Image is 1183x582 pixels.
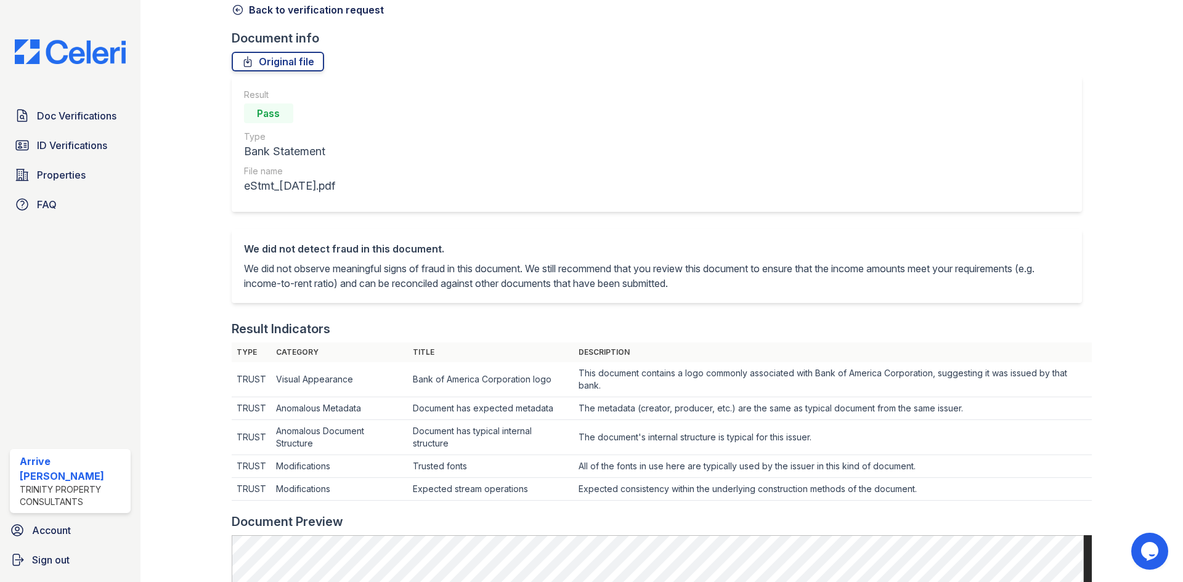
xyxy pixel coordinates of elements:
[271,362,408,397] td: Visual Appearance
[232,455,271,478] td: TRUST
[574,455,1092,478] td: All of the fonts in use here are typically used by the issuer in this kind of document.
[244,103,293,123] div: Pass
[37,197,57,212] span: FAQ
[408,478,574,501] td: Expected stream operations
[244,241,1070,256] div: We did not detect fraud in this document.
[574,397,1092,420] td: The metadata (creator, producer, etc.) are the same as typical document from the same issuer.
[574,342,1092,362] th: Description
[232,52,324,71] a: Original file
[37,108,116,123] span: Doc Verifications
[408,362,574,397] td: Bank of America Corporation logo
[10,103,131,128] a: Doc Verifications
[271,342,408,362] th: Category
[232,420,271,455] td: TRUST
[20,483,126,508] div: Trinity Property Consultants
[574,362,1092,397] td: This document contains a logo commonly associated with Bank of America Corporation, suggesting it...
[408,420,574,455] td: Document has typical internal structure
[20,454,126,483] div: Arrive [PERSON_NAME]
[408,455,574,478] td: Trusted fonts
[271,397,408,420] td: Anomalous Metadata
[5,548,136,572] a: Sign out
[271,420,408,455] td: Anomalous Document Structure
[5,39,136,64] img: CE_Logo_Blue-a8612792a0a2168367f1c8372b55b34899dd931a85d93a1a3d3e32e68fde9ad4.png
[271,478,408,501] td: Modifications
[37,138,107,153] span: ID Verifications
[232,342,271,362] th: Type
[232,2,384,17] a: Back to verification request
[244,165,335,177] div: File name
[5,518,136,543] a: Account
[232,478,271,501] td: TRUST
[244,89,335,101] div: Result
[232,320,330,337] div: Result Indicators
[574,420,1092,455] td: The document's internal structure is typical for this issuer.
[10,133,131,158] a: ID Verifications
[10,192,131,217] a: FAQ
[574,478,1092,501] td: Expected consistency within the underlying construction methods of the document.
[244,261,1070,291] p: We did not observe meaningful signs of fraud in this document. We still recommend that you review...
[32,552,70,567] span: Sign out
[232,30,1092,47] div: Document info
[37,168,86,182] span: Properties
[1131,533,1171,570] iframe: chat widget
[408,397,574,420] td: Document has expected metadata
[271,455,408,478] td: Modifications
[10,163,131,187] a: Properties
[232,397,271,420] td: TRUST
[244,177,335,195] div: eStmt_[DATE].pdf
[232,362,271,397] td: TRUST
[232,513,343,530] div: Document Preview
[408,342,574,362] th: Title
[32,523,71,538] span: Account
[244,143,335,160] div: Bank Statement
[244,131,335,143] div: Type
